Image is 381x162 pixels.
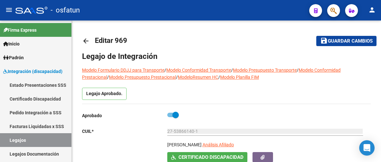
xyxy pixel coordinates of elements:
a: Modelo Planilla FIM [220,75,259,80]
span: Análisis Afiliado [203,142,234,147]
div: Open Intercom Messenger [359,140,375,156]
p: Legajo Aprobado. [82,88,127,100]
span: Padrón [3,54,24,61]
mat-icon: arrow_back [82,37,90,45]
mat-icon: menu [5,6,13,14]
a: Modelo Conformidad Transporte [166,68,231,73]
span: Guardar cambios [328,38,373,44]
p: Aprobado [82,112,167,119]
span: Inicio [3,40,20,47]
mat-icon: save [320,37,328,45]
span: Editar 969 [95,36,127,45]
a: Modelo Formulario DDJJ para Transporte [82,68,164,73]
span: Integración (discapacidad) [3,68,62,75]
a: Modelo Presupuesto Prestacional [109,75,176,80]
button: Certificado Discapacidad [167,152,247,162]
h1: Legajo de Integración [82,51,371,61]
a: ModeloResumen HC [178,75,218,80]
p: [PERSON_NAME] [167,141,202,148]
span: - osfatun [51,3,80,17]
mat-icon: person [368,6,376,14]
span: Certificado Discapacidad [178,155,244,160]
a: Modelo Presupuesto Transporte [233,68,297,73]
span: Firma Express [3,27,37,34]
button: Guardar cambios [316,36,377,46]
p: CUIL [82,128,167,135]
